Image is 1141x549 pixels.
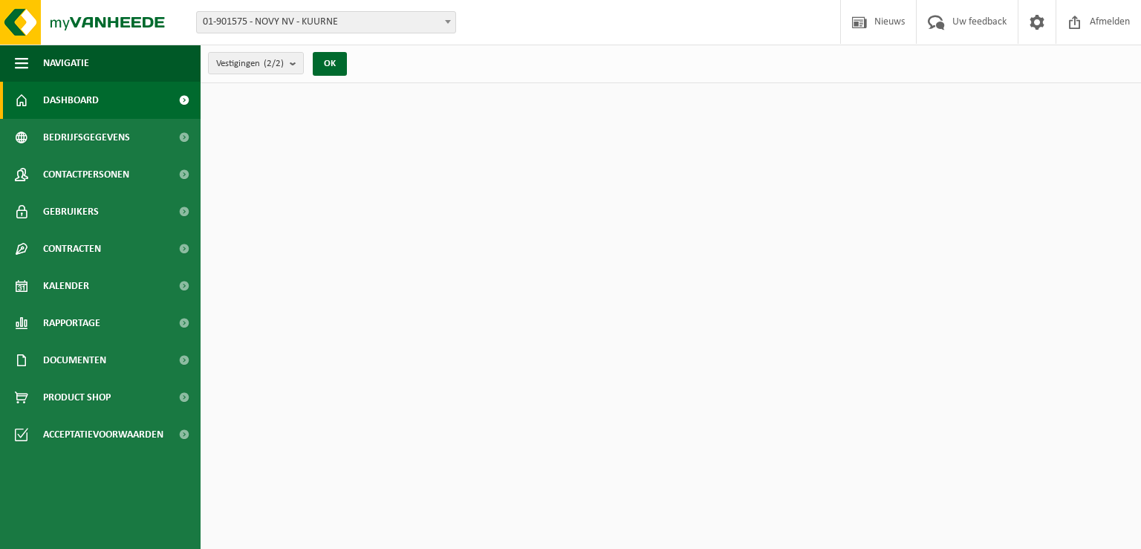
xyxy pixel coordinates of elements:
span: 01-901575 - NOVY NV - KUURNE [196,11,456,33]
span: Acceptatievoorwaarden [43,416,163,453]
span: Navigatie [43,45,89,82]
span: Product Shop [43,379,111,416]
span: Dashboard [43,82,99,119]
span: Vestigingen [216,53,284,75]
span: Gebruikers [43,193,99,230]
span: Contactpersonen [43,156,129,193]
span: Contracten [43,230,101,267]
count: (2/2) [264,59,284,68]
span: 01-901575 - NOVY NV - KUURNE [197,12,455,33]
span: Bedrijfsgegevens [43,119,130,156]
button: OK [313,52,347,76]
span: Documenten [43,342,106,379]
span: Kalender [43,267,89,305]
span: Rapportage [43,305,100,342]
button: Vestigingen(2/2) [208,52,304,74]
